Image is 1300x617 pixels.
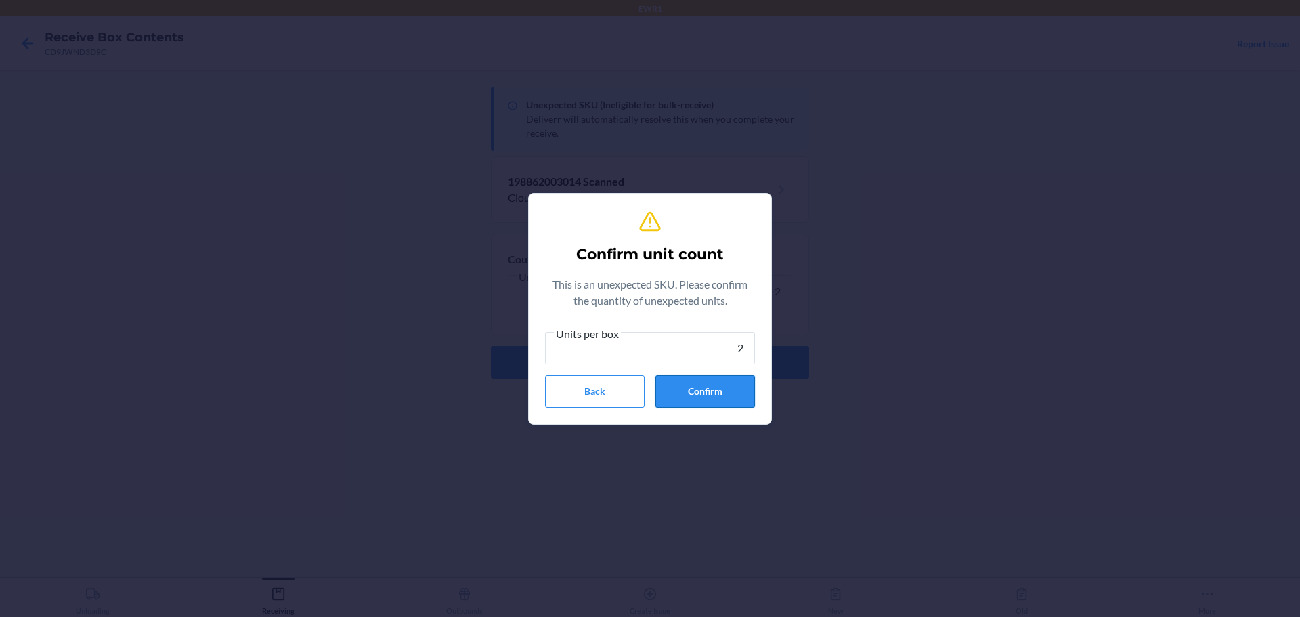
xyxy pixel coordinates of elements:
span: Units per box [554,327,621,341]
p: This is an unexpected SKU. Please confirm the quantity of unexpected units. [545,276,755,309]
button: Confirm [655,375,755,408]
h2: Confirm unit count [576,244,724,265]
button: Back [545,375,645,408]
input: Units per box [545,332,755,364]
